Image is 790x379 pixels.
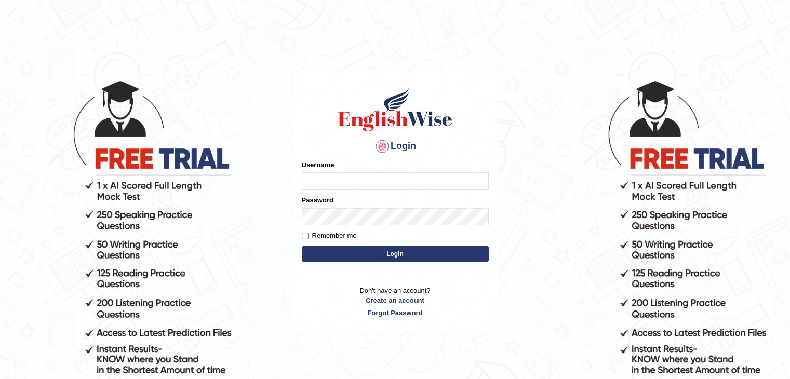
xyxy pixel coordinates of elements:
label: Remember me [302,231,357,241]
img: Logo of English Wise sign in for intelligent practice with AI [336,86,454,133]
h4: Login [302,138,489,155]
p: Don't have an account? [302,286,489,318]
label: Password [302,195,333,205]
a: Forgot Password [302,308,489,318]
input: Remember me [302,233,309,239]
label: Username [302,160,334,170]
a: Create an account [302,295,489,305]
button: Login [302,246,489,262]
